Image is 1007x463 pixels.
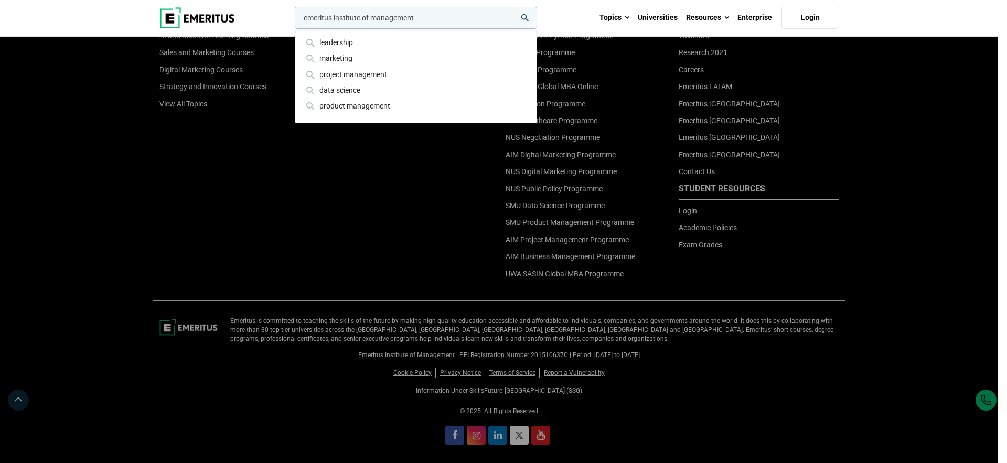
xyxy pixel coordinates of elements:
[304,52,528,64] div: marketing
[295,7,537,29] input: woocommerce-product-search-field-0
[304,84,528,96] div: data science
[304,100,528,112] div: product management
[781,7,839,29] a: Login
[304,37,528,48] div: leadership
[304,69,528,80] div: project management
